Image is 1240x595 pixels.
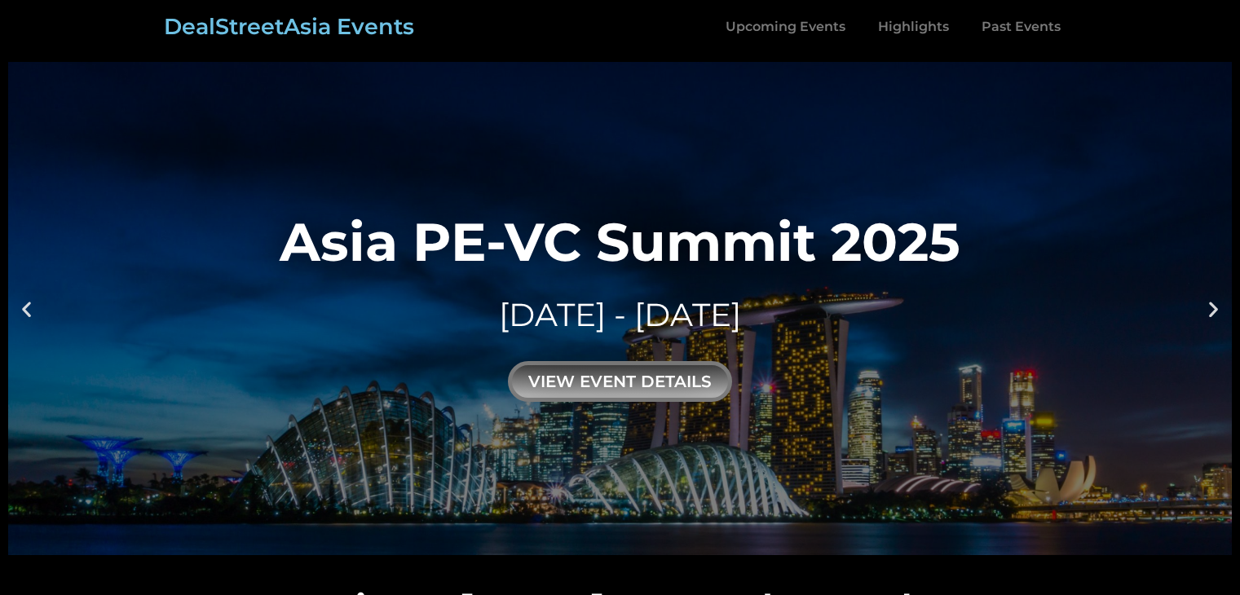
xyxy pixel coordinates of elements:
div: Asia PE-VC Summit 2025 [280,215,960,268]
div: [DATE] - [DATE] [280,293,960,337]
a: Asia PE-VC Summit 2025[DATE] - [DATE]view event details [8,62,1232,555]
a: Highlights [862,8,965,46]
a: Upcoming Events [709,8,862,46]
a: DealStreetAsia Events [164,13,414,40]
a: Past Events [965,8,1077,46]
div: view event details [508,361,732,402]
